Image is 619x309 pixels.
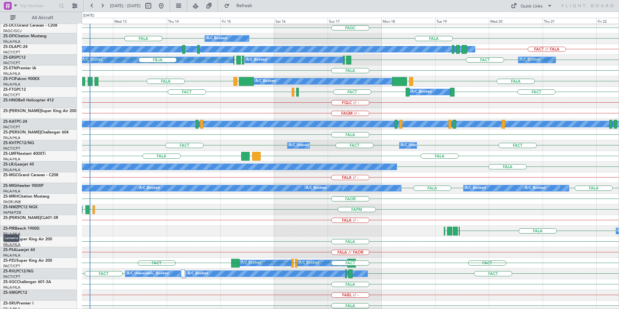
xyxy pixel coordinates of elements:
[3,274,20,279] a: FACT/CPT
[489,18,543,24] div: Wed 20
[3,302,33,305] a: ZS-SRUPremier I
[3,280,51,284] a: ZS-SGCChallenger 601-3A
[465,183,486,193] div: A/C Booked
[246,55,267,65] div: A/C Booked
[3,210,21,215] a: FAPM/PZB
[508,1,556,11] button: Quick Links
[59,18,113,24] div: Tue 12
[520,55,540,65] div: A/C Booked
[3,205,38,209] a: ZS-NMZPC12 NGX
[3,24,57,28] a: ZS-DCCGrand Caravan - C208
[3,50,20,55] a: FACT/CPT
[3,227,39,231] a: ZS-PIRBeech 1900D
[3,93,20,97] a: FACT/CPT
[3,269,33,273] a: ZS-RVLPC12/NG
[3,163,16,166] span: ZS-LRJ
[3,77,15,81] span: ZS-FCI
[3,131,41,134] span: ZS-[PERSON_NAME]
[3,184,17,188] span: ZS-MIG
[3,34,15,38] span: ZS-DFI
[299,258,319,268] div: A/C Booked
[3,302,17,305] span: ZS-SRU
[306,183,326,193] div: A/C Booked
[3,234,19,242] span: Lanseria
[3,71,20,76] a: FALA/HLA
[3,146,20,151] a: FACT/CPT
[411,87,432,97] div: A/C Booked
[3,88,26,92] a: ZS-FTGPC12
[148,269,169,279] div: A/C Booked
[401,141,428,150] div: A/C Unavailable
[3,291,18,295] span: ZS-SMG
[3,264,20,269] a: FACT/CPT
[3,120,27,124] a: ZS-KATPC-24
[3,77,39,81] a: ZS-FCIFalcon 900EX
[3,173,18,177] span: ZS-MGC
[3,152,17,156] span: ZS-LMF
[3,173,58,177] a: ZS-MGCGrand Caravan - C208
[3,189,20,194] a: FALA/HLA
[3,253,20,258] a: FALA/HLA
[3,34,47,38] a: ZS-DFICitation Mustang
[3,131,69,134] a: ZS-[PERSON_NAME]Challenger 604
[3,45,17,49] span: ZS-DLA
[543,18,596,24] div: Thu 21
[3,195,50,199] a: ZS-MRHCitation Mustang
[435,18,489,24] div: Tue 19
[220,18,274,24] div: Fri 15
[3,167,20,172] a: FALA/HLA
[7,13,70,23] button: All Aircraft
[3,61,20,65] a: FACT/CPT
[3,259,17,263] span: ZS-PZU
[17,16,68,20] span: All Aircraft
[3,109,76,113] a: ZS-[PERSON_NAME]Super King Air 200
[113,18,167,24] div: Wed 13
[381,18,435,24] div: Mon 18
[3,205,18,209] span: ZS-NMZ
[3,259,52,263] a: ZS-PZUSuper King Air 200
[3,135,20,140] a: FALA/HLA
[110,3,141,9] span: [DATE] - [DATE]
[3,82,20,87] a: FALA/HLA
[3,227,15,231] span: ZS-PIR
[3,56,16,60] span: ZS-ERS
[3,152,46,156] a: ZS-LMFNextant 400XTi
[221,1,260,11] button: Refresh
[521,3,543,10] div: Quick Links
[188,269,208,279] div: A/C Booked
[3,248,35,252] a: ZS-PSALearjet 60
[3,248,17,252] span: ZS-PSA
[3,141,34,145] a: ZS-KHTPC12/NG
[3,88,17,92] span: ZS-FTG
[3,195,18,199] span: ZS-MRH
[127,269,154,279] div: A/C Unavailable
[3,56,26,60] a: ZS-ERSPC12
[3,232,20,236] a: FALA/HLA
[3,98,54,102] a: ZS-HNDBell Helicopter 412
[3,45,28,49] a: ZS-DLAPC-24
[3,216,41,220] span: ZS-[PERSON_NAME]
[207,34,227,43] div: A/C Booked
[3,109,41,113] span: ZS-[PERSON_NAME]
[3,200,21,204] a: FAOR/JNB
[3,120,17,124] span: ZS-KAT
[3,269,16,273] span: ZS-RVL
[3,66,17,70] span: ZS-ETN
[241,258,261,268] div: A/C Booked
[3,157,20,162] a: FALA/HLA
[139,183,160,193] div: A/C Booked
[328,18,381,24] div: Sun 17
[3,237,52,241] a: ZS-PPGSuper King Air 200
[3,163,34,166] a: ZS-LRJLearjet 45
[255,76,276,86] div: A/C Booked
[3,141,17,145] span: ZS-KHT
[3,291,27,295] a: ZS-SMGPC12
[20,1,57,11] input: Trip Number
[289,141,316,150] div: A/C Unavailable
[231,4,258,8] span: Refresh
[3,216,58,220] a: ZS-[PERSON_NAME]CL601-3R
[3,125,20,130] a: FACT/CPT
[3,66,36,70] a: ZS-ETNPremier IA
[3,24,17,28] span: ZS-DCC
[83,13,94,18] div: [DATE]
